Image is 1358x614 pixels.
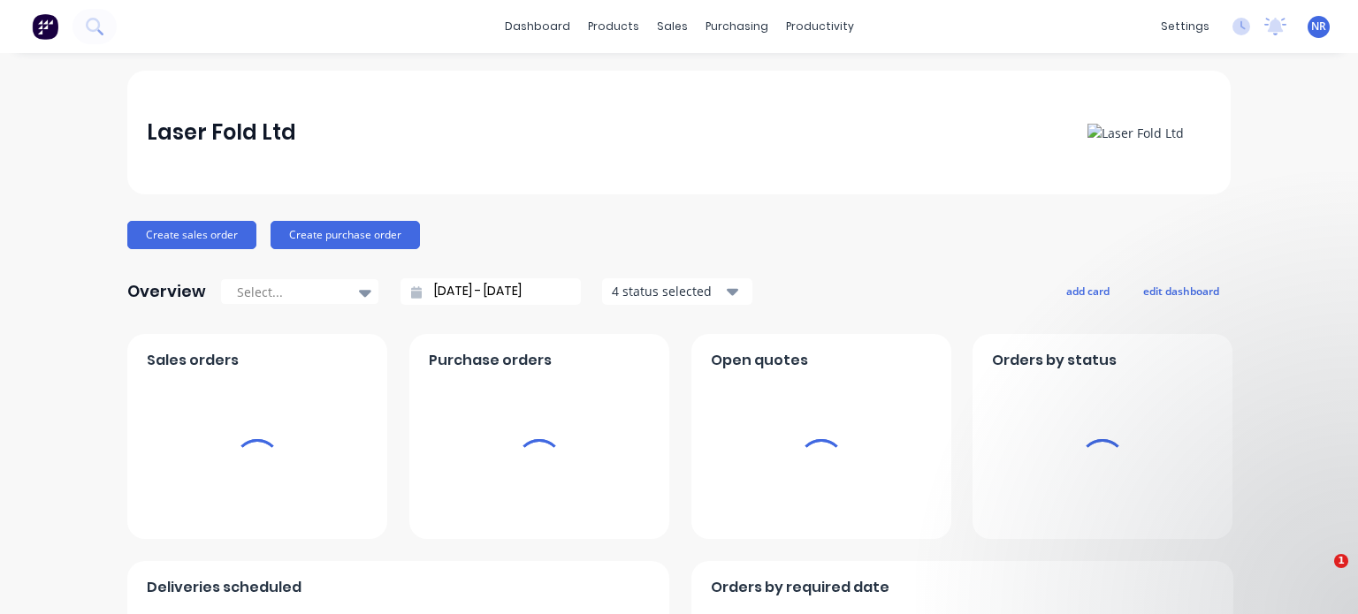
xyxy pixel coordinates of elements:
[612,282,723,300] div: 4 status selected
[271,221,420,249] button: Create purchase order
[32,13,58,40] img: Factory
[1298,554,1340,596] iframe: Intercom live chat
[602,278,752,305] button: 4 status selected
[697,13,777,40] div: purchasing
[1132,279,1231,302] button: edit dashboard
[147,350,239,371] span: Sales orders
[1055,279,1121,302] button: add card
[1334,554,1348,568] span: 1
[579,13,648,40] div: products
[147,115,296,150] div: Laser Fold Ltd
[127,221,256,249] button: Create sales order
[1311,19,1326,34] span: NR
[1087,124,1184,142] img: Laser Fold Ltd
[711,577,889,598] span: Orders by required date
[992,350,1117,371] span: Orders by status
[1152,13,1218,40] div: settings
[648,13,697,40] div: sales
[1004,443,1358,566] iframe: Intercom notifications message
[127,274,206,309] div: Overview
[711,350,808,371] span: Open quotes
[429,350,552,371] span: Purchase orders
[496,13,579,40] a: dashboard
[777,13,863,40] div: productivity
[147,577,301,598] span: Deliveries scheduled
